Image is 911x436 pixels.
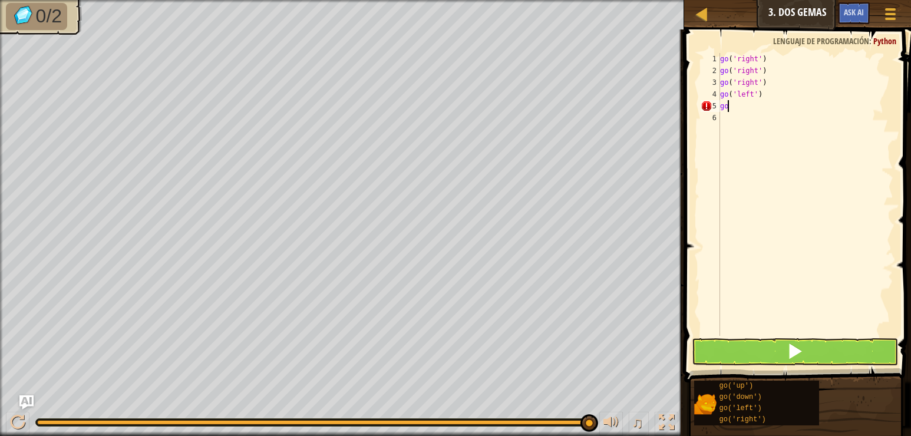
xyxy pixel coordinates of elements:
[876,2,905,30] button: Mostrar menú del juego
[631,414,643,431] span: ♫
[701,53,720,65] div: 1
[6,3,67,30] li: Recoge las gemas.
[701,100,720,112] div: 5
[838,2,870,24] button: Ask AI
[701,77,720,88] div: 3
[719,393,762,401] span: go('down')
[719,382,754,390] span: go('up')
[701,112,720,124] div: 6
[773,35,869,47] span: Lenguaje de programación
[844,6,864,18] span: Ask AI
[629,412,649,436] button: ♫
[694,393,717,415] img: portrait.png
[599,412,623,436] button: Ajustar volúmen
[719,415,766,424] span: go('right')
[692,338,898,365] button: Shift+Enter: Ejecutar código actual.
[701,88,720,100] div: 4
[873,35,896,47] span: Python
[719,404,762,412] span: go('left')
[36,5,62,27] span: 0/2
[655,412,678,436] button: Alterna pantalla completa.
[701,65,720,77] div: 2
[19,395,34,409] button: Ask AI
[869,35,873,47] span: :
[6,412,29,436] button: Ctrl + P: Play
